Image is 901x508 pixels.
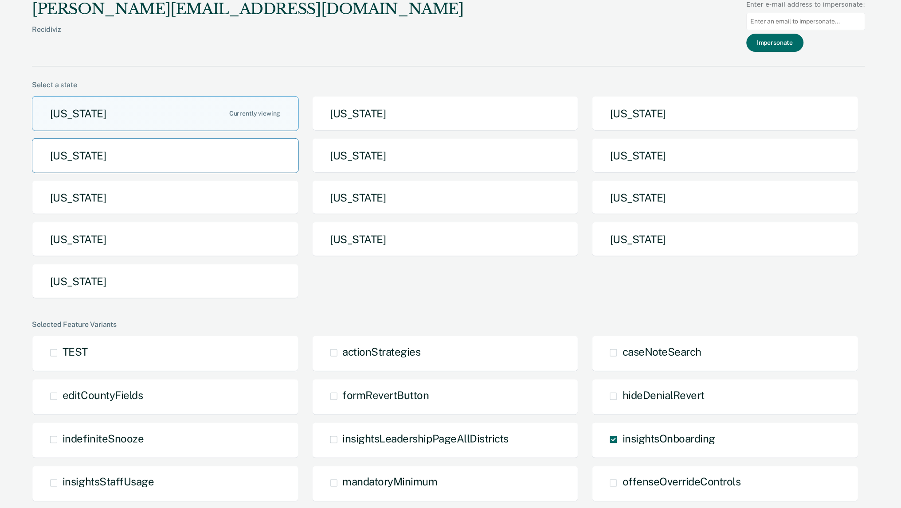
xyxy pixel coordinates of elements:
span: hideDenialRevert [623,389,705,401]
span: offenseOverrideControls [623,476,741,488]
button: [US_STATE] [592,138,859,173]
span: editCountyFields [63,389,143,401]
button: [US_STATE] [32,222,299,257]
button: Impersonate [747,34,804,52]
span: caseNoteSearch [623,345,701,358]
div: Selected Feature Variants [32,320,866,329]
button: [US_STATE] [312,96,579,131]
button: [US_STATE] [32,180,299,215]
button: [US_STATE] [32,138,299,173]
div: Recidiviz [32,25,464,48]
button: [US_STATE] [32,96,299,131]
span: insightsStaffUsage [63,476,154,488]
span: actionStrategies [343,345,421,358]
button: [US_STATE] [592,96,859,131]
button: [US_STATE] [312,222,579,257]
button: [US_STATE] [312,180,579,215]
input: Enter an email to impersonate... [747,13,866,30]
span: mandatoryMinimum [343,476,438,488]
button: [US_STATE] [592,180,859,215]
span: insightsOnboarding [623,432,715,445]
button: [US_STATE] [592,222,859,257]
button: [US_STATE] [312,138,579,173]
span: indefiniteSnooze [63,432,144,445]
span: formRevertButton [343,389,429,401]
div: Select a state [32,81,866,89]
span: TEST [63,345,88,358]
button: [US_STATE] [32,264,299,299]
span: insightsLeadershipPageAllDistricts [343,432,509,445]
